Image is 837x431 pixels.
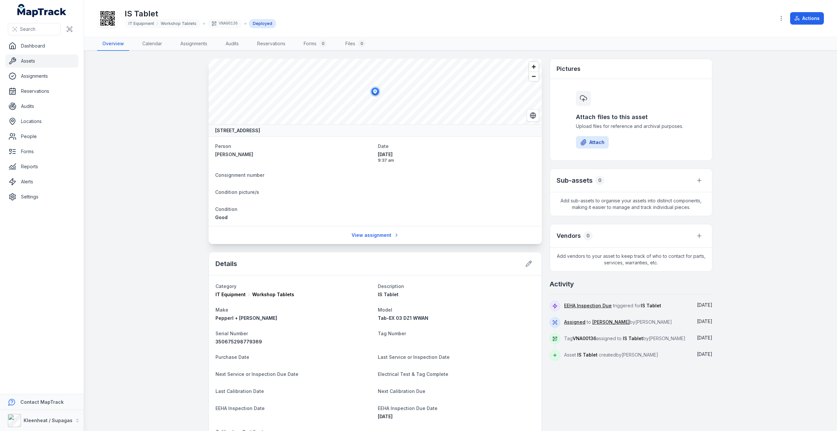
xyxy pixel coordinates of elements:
[129,21,154,26] span: IT Equipment
[564,336,685,341] span: Tag assigned to by [PERSON_NAME]
[20,399,64,405] strong: Contact MapTrack
[215,215,228,220] span: Good
[576,123,686,130] span: Upload files for reference and archival purposes.
[529,62,539,72] button: Zoom in
[378,405,438,411] span: EEHA Inspection Due Date
[215,206,237,212] span: Condition
[5,85,78,98] a: Reservations
[583,231,593,240] div: 0
[378,414,393,419] time: 30/04/2025, 12:00:00 am
[550,248,712,271] span: Add vendors to your asset to keep track of who to contact for parts, services, warranties, etc.
[697,351,712,357] time: 10/01/2025, 9:37:07 am
[215,354,249,360] span: Purchase Date
[358,40,366,48] div: 0
[378,283,404,289] span: Description
[697,302,712,308] time: 16/04/2025, 12:00:00 am
[220,37,244,51] a: Audits
[790,12,824,25] button: Actions
[5,100,78,113] a: Audits
[215,151,373,158] a: [PERSON_NAME]
[697,351,712,357] span: [DATE]
[5,160,78,173] a: Reports
[564,352,658,358] span: Asset created by [PERSON_NAME]
[215,405,265,411] span: EEHA Inspection Date
[564,319,672,325] span: to by [PERSON_NAME]
[697,302,712,308] span: [DATE]
[5,130,78,143] a: People
[529,72,539,81] button: Zoom out
[215,172,264,178] span: Consignment number
[378,151,535,163] time: 10/01/2025, 9:37:48 am
[5,145,78,158] a: Forms
[564,303,661,308] span: triggered for
[5,190,78,203] a: Settings
[5,175,78,188] a: Alerts
[697,335,712,340] span: [DATE]
[319,40,327,48] div: 0
[592,319,630,325] a: [PERSON_NAME]
[20,26,35,32] span: Search
[378,371,448,377] span: Electrical Test & Tag Complete
[527,109,539,122] button: Switch to Satellite View
[97,37,129,51] a: Overview
[215,143,231,149] span: Person
[641,303,661,308] span: IS Tablet
[215,189,259,195] span: Condition picture/s
[697,318,712,324] span: [DATE]
[208,19,242,28] div: VNA00136
[378,307,392,313] span: Model
[378,414,393,419] span: [DATE]
[378,158,535,163] span: 9:37 am
[557,64,581,73] h3: Pictures
[215,315,277,321] span: Pepperl + [PERSON_NAME]
[8,23,61,35] button: Search
[215,307,228,313] span: Make
[378,143,389,149] span: Date
[697,335,712,340] time: 10/01/2025, 9:37:30 am
[215,371,298,377] span: Next Service or Inspection Due Date
[550,279,574,289] h2: Activity
[161,21,196,26] span: Workshop Tablets
[215,283,236,289] span: Category
[17,4,67,17] a: MapTrack
[5,70,78,83] a: Assignments
[564,302,612,309] a: EEHA Inspection Due
[5,115,78,128] a: Locations
[252,291,294,298] span: Workshop Tablets
[697,318,712,324] time: 10/01/2025, 9:37:48 am
[378,151,535,158] span: [DATE]
[215,339,262,344] span: 350675298779369
[215,259,237,268] h2: Details
[5,39,78,52] a: Dashboard
[209,59,542,124] canvas: Map
[557,231,581,240] h3: Vendors
[378,354,450,360] span: Last Service or Inspection Date
[623,336,643,341] span: IS Tablet
[24,418,72,423] strong: Kleenheat / Supagas
[378,388,425,394] span: Next Calibration Due
[577,352,598,358] span: IS Tablet
[175,37,213,51] a: Assignments
[249,19,276,28] div: Deployed
[215,127,260,134] strong: [STREET_ADDRESS]
[378,315,428,321] span: Tab-EX 03 DZ1 WWAN
[573,336,596,341] span: VNA00136
[137,37,167,51] a: Calendar
[564,319,585,325] a: Assigned
[398,415,446,421] span: Asset details updated!
[595,176,604,185] div: 0
[576,136,609,149] button: Attach
[378,331,406,336] span: Tag Number
[340,37,371,51] a: Files0
[347,229,403,241] a: View assignment
[298,37,332,51] a: Forms0
[125,9,276,19] h1: IS Tablet
[378,292,398,297] span: IS Tablet
[576,113,686,122] h3: Attach files to this asset
[215,331,248,336] span: Serial Number
[5,54,78,68] a: Assets
[557,176,593,185] h2: Sub-assets
[252,37,291,51] a: Reservations
[215,291,246,298] span: IT Equipment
